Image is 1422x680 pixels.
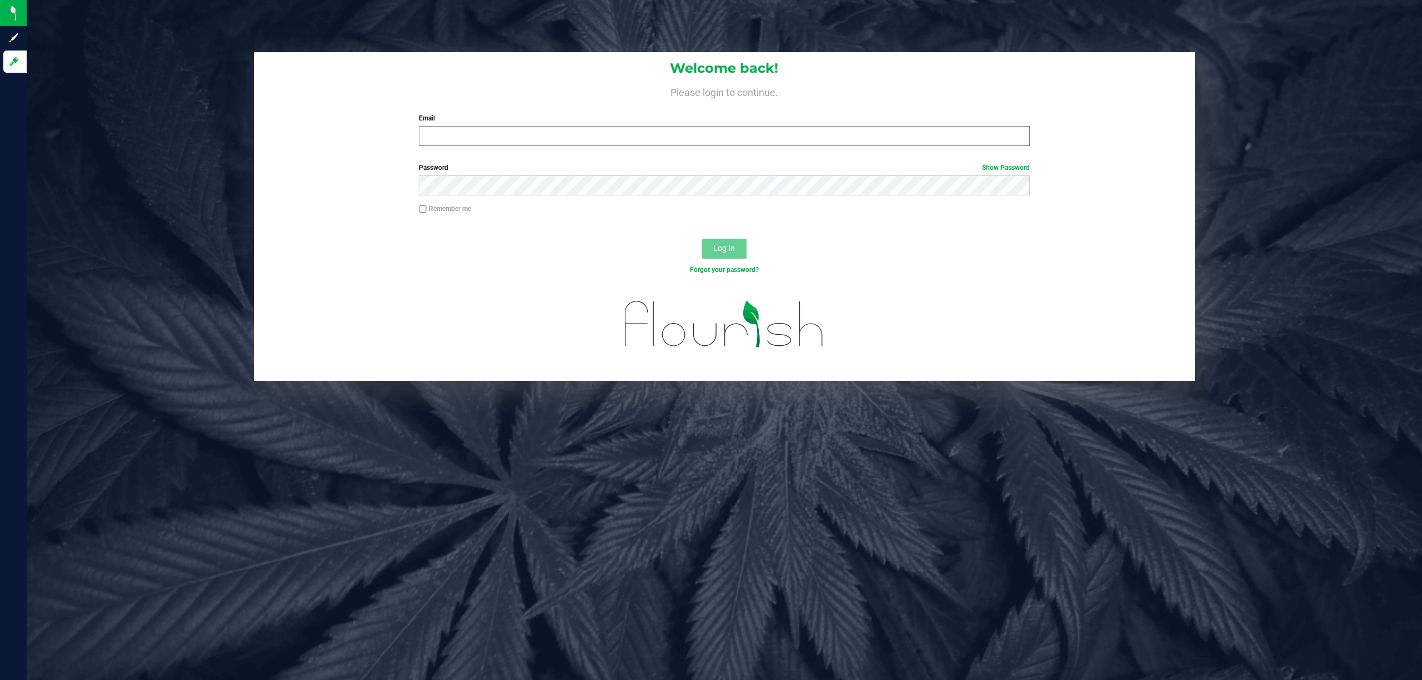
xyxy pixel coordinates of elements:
inline-svg: Sign up [8,32,19,43]
label: Remember me [419,204,471,214]
button: Log In [702,239,747,259]
span: Log In [713,244,735,253]
span: Password [419,164,448,172]
a: Forgot your password? [690,266,759,274]
img: flourish_logo.svg [607,286,842,362]
a: Show Password [982,164,1030,172]
label: Email [419,113,1030,123]
h1: Welcome back! [254,61,1195,75]
h4: Please login to continue. [254,84,1195,98]
input: Remember me [419,205,427,213]
inline-svg: Log in [8,56,19,67]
